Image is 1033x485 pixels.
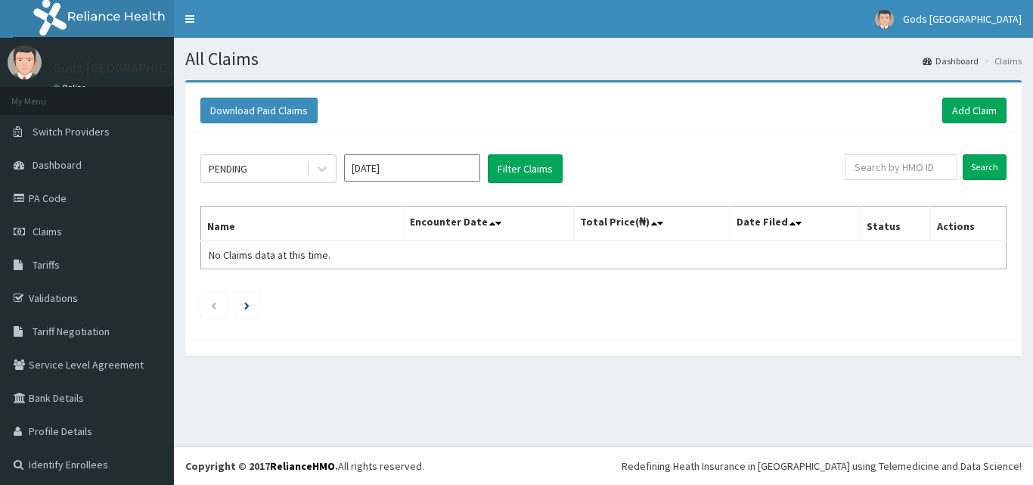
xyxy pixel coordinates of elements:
[731,207,861,241] th: Date Filed
[53,61,210,75] p: Gods [GEOGRAPHIC_DATA]
[209,161,247,176] div: PENDING
[244,298,250,312] a: Next page
[33,258,60,272] span: Tariffs
[270,459,335,473] a: RelianceHMO
[33,325,110,338] span: Tariff Negotiation
[845,154,957,180] input: Search by HMO ID
[875,10,894,29] img: User Image
[622,459,1022,474] div: Redefining Heath Insurance in [GEOGRAPHIC_DATA] using Telemedicine and Data Science!
[404,207,573,241] th: Encounter Date
[488,154,563,183] button: Filter Claims
[980,54,1022,67] li: Claims
[930,207,1006,241] th: Actions
[8,45,42,79] img: User Image
[903,12,1022,26] span: Gods [GEOGRAPHIC_DATA]
[33,225,62,238] span: Claims
[33,158,82,172] span: Dashboard
[210,298,217,312] a: Previous page
[200,98,318,123] button: Download Paid Claims
[942,98,1007,123] a: Add Claim
[53,82,89,93] a: Online
[174,446,1033,485] footer: All rights reserved.
[573,207,731,241] th: Total Price(₦)
[963,154,1007,180] input: Search
[33,125,110,138] span: Switch Providers
[923,54,979,67] a: Dashboard
[185,49,1022,69] h1: All Claims
[861,207,931,241] th: Status
[209,248,330,262] span: No Claims data at this time.
[344,154,480,182] input: Select Month and Year
[185,459,338,473] strong: Copyright © 2017 .
[201,207,404,241] th: Name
